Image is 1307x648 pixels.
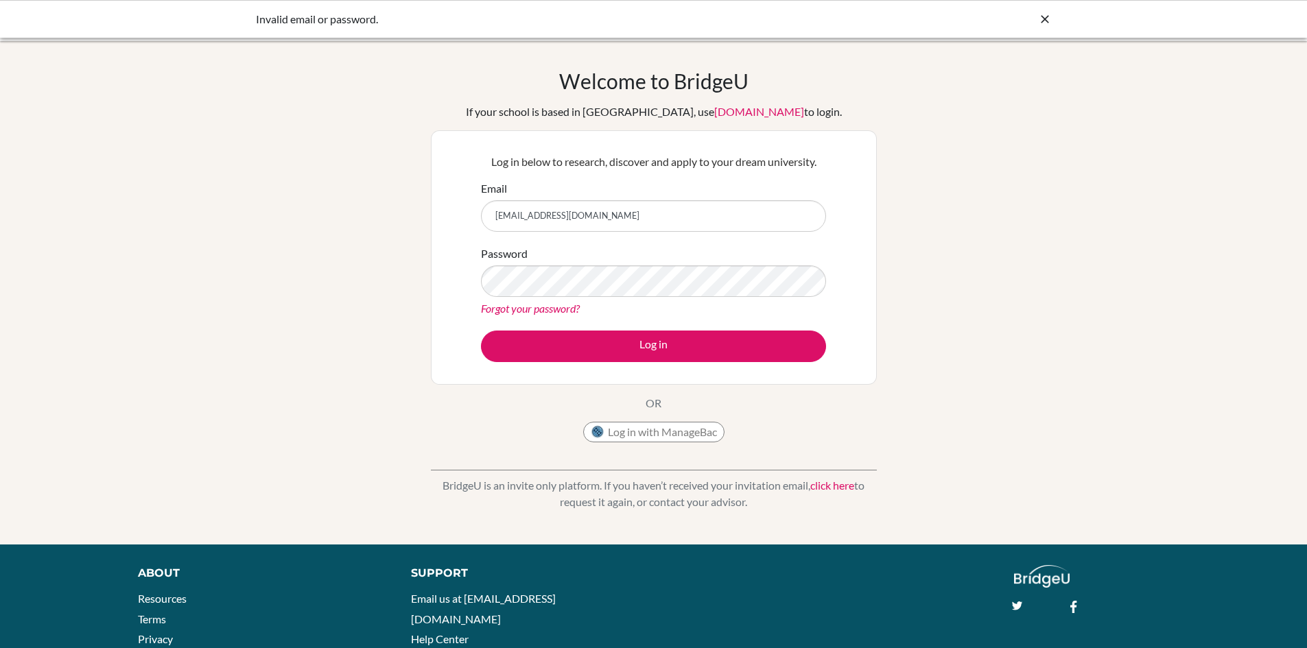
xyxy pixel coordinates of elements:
[714,105,804,118] a: [DOMAIN_NAME]
[411,632,469,645] a: Help Center
[481,331,826,362] button: Log in
[481,302,580,315] a: Forgot your password?
[1014,565,1070,588] img: logo_white@2x-f4f0deed5e89b7ecb1c2cc34c3e3d731f90f0f143d5ea2071677605dd97b5244.png
[256,11,846,27] div: Invalid email or password.
[559,69,749,93] h1: Welcome to BridgeU
[810,479,854,492] a: click here
[466,104,842,120] div: If your school is based in [GEOGRAPHIC_DATA], use to login.
[646,395,661,411] p: OR
[431,477,877,510] p: BridgeU is an invite only platform. If you haven’t received your invitation email, to request it ...
[138,612,166,625] a: Terms
[138,632,173,645] a: Privacy
[411,592,556,625] a: Email us at [EMAIL_ADDRESS][DOMAIN_NAME]
[481,245,528,262] label: Password
[481,154,826,170] p: Log in below to research, discover and apply to your dream university.
[138,565,380,581] div: About
[138,592,187,605] a: Resources
[583,422,725,442] button: Log in with ManageBac
[411,565,637,581] div: Support
[481,180,507,197] label: Email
